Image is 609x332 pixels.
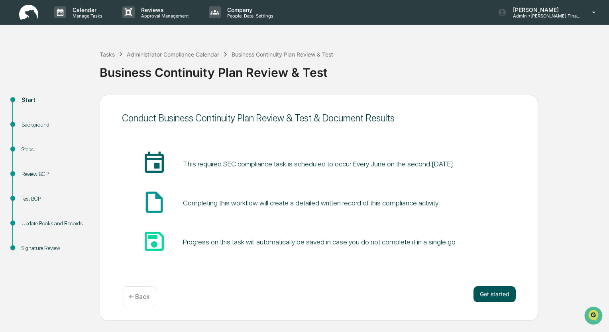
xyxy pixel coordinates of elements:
[16,100,51,108] span: Preclearance
[583,306,605,327] iframe: Open customer support
[8,101,14,107] div: 🖐️
[55,97,102,111] a: 🗄️Attestations
[22,244,87,252] div: Signature Review
[141,189,167,215] span: insert_drive_file_icon
[5,112,53,127] a: 🔎Data Lookup
[5,97,55,111] a: 🖐️Preclearance
[127,51,219,58] div: Administrator Compliance Calendar
[136,63,145,73] button: Start new chat
[22,170,87,178] div: Review BCP
[22,96,87,104] div: Start
[129,293,149,301] p: ← Back
[135,13,193,19] p: Approval Management
[122,112,516,124] div: Conduct Business Continuity Plan Review & Test & Document Results
[141,150,167,176] span: insert_invitation_icon
[66,13,106,19] p: Manage Tasks
[141,228,167,254] span: save_icon
[27,69,104,75] div: We're offline, we'll be back soon
[100,59,605,80] div: Business Continuity Plan Review & Test
[56,135,96,141] a: Powered byPylon
[19,5,38,20] img: logo
[135,6,193,13] p: Reviews
[22,219,87,228] div: Update Books and Records
[27,61,131,69] div: Start new chat
[183,199,438,207] div: Completing this workflow will create a detailed written record of this compliance activity
[473,286,516,302] button: Get started
[232,51,333,58] div: Business Continuity Plan Review & Test
[22,145,87,154] div: Steps
[507,13,581,19] p: Admin • [PERSON_NAME] Financial Management
[79,135,96,141] span: Pylon
[221,13,277,19] p: People, Data, Settings
[22,121,87,129] div: Background
[58,101,64,107] div: 🗄️
[66,6,106,13] p: Calendar
[8,17,145,29] p: How can we help?
[183,158,453,169] pre: This required SEC compliance task is scheduled to occur Every June on the second [DATE]
[183,238,457,246] div: Progress on this task will automatically be saved in case you do not complete it in a single go.
[66,100,99,108] span: Attestations
[22,195,87,203] div: Test BCP
[100,51,115,58] div: Tasks
[16,115,50,123] span: Data Lookup
[8,116,14,123] div: 🔎
[507,6,581,13] p: [PERSON_NAME]
[8,61,22,75] img: 1746055101610-c473b297-6a78-478c-a979-82029cc54cd1
[221,6,277,13] p: Company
